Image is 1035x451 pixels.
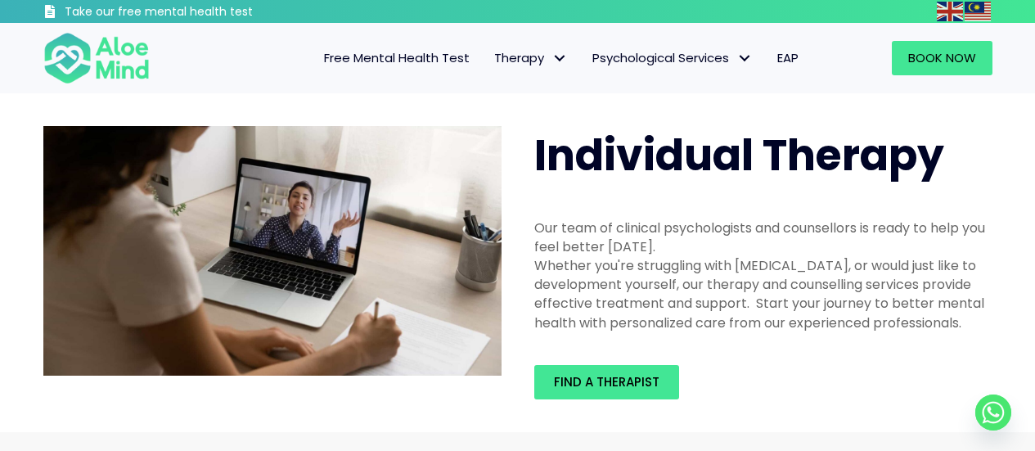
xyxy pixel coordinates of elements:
[534,219,992,256] div: Our team of clinical psychologists and counsellors is ready to help you feel better [DATE].
[937,2,965,20] a: English
[534,125,944,185] span: Individual Therapy
[494,49,568,66] span: Therapy
[554,373,659,390] span: Find a therapist
[908,49,976,66] span: Book Now
[777,49,799,66] span: EAP
[975,395,1011,431] a: Whatsapp
[534,365,679,399] a: Find a therapist
[43,126,502,377] img: Therapy online individual
[482,41,580,75] a: TherapyTherapy: submenu
[548,47,572,70] span: Therapy: submenu
[765,41,811,75] a: EAP
[965,2,991,21] img: ms
[65,4,340,20] h3: Take our free mental health test
[312,41,482,75] a: Free Mental Health Test
[592,49,753,66] span: Psychological Services
[965,2,992,20] a: Malay
[43,4,340,23] a: Take our free mental health test
[733,47,757,70] span: Psychological Services: submenu
[892,41,992,75] a: Book Now
[324,49,470,66] span: Free Mental Health Test
[580,41,765,75] a: Psychological ServicesPsychological Services: submenu
[534,256,992,332] div: Whether you're struggling with [MEDICAL_DATA], or would just like to development yourself, our th...
[937,2,963,21] img: en
[171,41,811,75] nav: Menu
[43,31,150,85] img: Aloe mind Logo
